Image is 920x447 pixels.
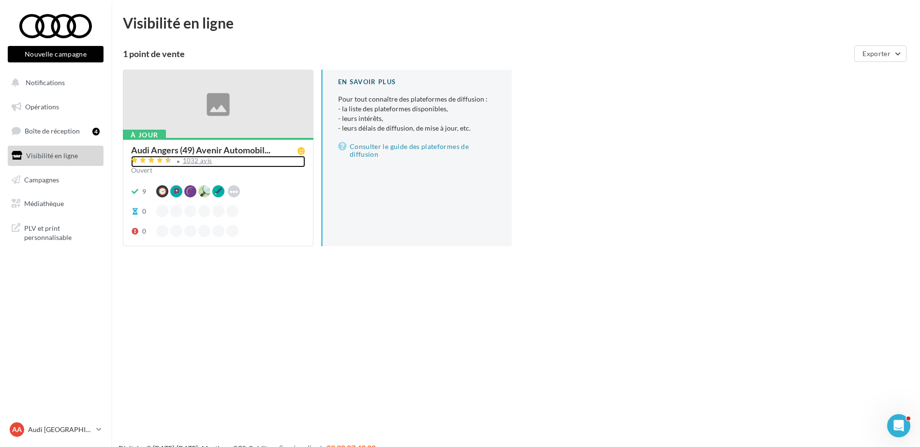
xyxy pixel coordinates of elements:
[123,15,908,30] div: Visibilité en ligne
[6,97,105,117] a: Opérations
[28,425,92,434] p: Audi [GEOGRAPHIC_DATA]
[131,156,305,167] a: 1032 avis
[131,166,152,174] span: Ouvert
[338,141,496,160] a: Consulter le guide des plateformes de diffusion
[6,73,102,93] button: Notifications
[24,199,64,208] span: Médiathèque
[142,207,146,216] div: 0
[8,46,104,62] button: Nouvelle campagne
[24,175,59,183] span: Campagnes
[6,146,105,166] a: Visibilité en ligne
[131,146,270,154] span: Audi Angers (49) Avenir Automobil...
[338,104,496,114] li: - la liste des plateformes disponibles,
[12,425,22,434] span: AA
[338,114,496,123] li: - leurs intérêts,
[26,151,78,160] span: Visibilité en ligne
[123,130,166,140] div: À jour
[862,49,890,58] span: Exporter
[338,94,496,133] p: Pour tout connaître des plateformes de diffusion :
[6,120,105,141] a: Boîte de réception4
[183,158,212,164] div: 1032 avis
[338,77,496,87] div: En savoir plus
[8,420,104,439] a: AA Audi [GEOGRAPHIC_DATA]
[887,414,910,437] iframe: Intercom live chat
[6,218,105,246] a: PLV et print personnalisable
[25,127,80,135] span: Boîte de réception
[854,45,906,62] button: Exporter
[6,170,105,190] a: Campagnes
[123,49,850,58] div: 1 point de vente
[6,194,105,214] a: Médiathèque
[142,226,146,236] div: 0
[142,187,146,196] div: 9
[25,103,59,111] span: Opérations
[92,128,100,135] div: 4
[338,123,496,133] li: - leurs délais de diffusion, de mise à jour, etc.
[26,78,65,87] span: Notifications
[24,222,100,242] span: PLV et print personnalisable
